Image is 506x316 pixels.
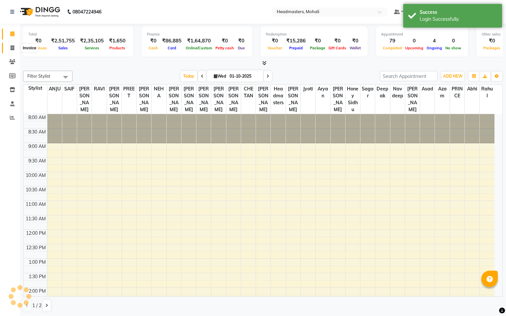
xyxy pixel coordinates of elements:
[152,85,166,100] span: NEHA
[327,46,348,50] span: Gift Cards
[108,46,127,50] span: Products
[482,46,502,50] span: Packages
[381,37,404,45] div: 79
[27,259,47,266] div: 1:00 PM
[107,85,122,114] span: [PERSON_NAME]
[21,44,38,52] div: Invoice
[212,74,228,79] span: Wed
[226,85,241,114] span: [PERSON_NAME]
[271,85,285,107] span: Headmasters
[404,46,425,50] span: Upcoming
[32,302,42,309] span: 1 / 2
[348,46,362,50] span: Wallet
[24,186,47,193] div: 10:30 AM
[482,37,502,45] div: ₹0
[228,71,261,81] input: 2025-10-01
[62,85,77,93] span: SAIF
[24,215,47,222] div: 11:30 AM
[286,85,300,114] span: [PERSON_NAME]
[327,37,348,45] div: ₹0
[308,37,327,45] div: ₹0
[24,172,47,179] div: 10:00 AM
[425,46,444,50] span: Ongoing
[214,46,236,50] span: Petty cash
[241,85,256,100] span: CHETAN
[236,37,247,45] div: ₹0
[390,85,405,100] span: Navdeep
[72,3,101,21] b: 08047224946
[25,244,47,251] div: 12:30 PM
[27,73,50,79] span: Filter Stylist
[435,85,449,100] span: Azam
[425,37,444,45] div: 4
[404,37,425,45] div: 0
[27,114,47,121] div: 8:00 AM
[375,85,390,100] span: Deepak
[256,85,270,114] span: [PERSON_NAME]
[301,85,315,93] span: Jyoti
[381,46,404,50] span: Completed
[184,37,214,45] div: ₹1,64,870
[57,46,70,50] span: Sales
[288,46,304,50] span: Prepaid
[360,85,375,100] span: Sagar
[167,85,181,114] span: [PERSON_NAME]
[381,32,463,37] div: Appointment
[443,74,463,79] span: ADD NEW
[77,85,92,114] span: [PERSON_NAME]
[147,32,247,37] div: Finance
[181,71,197,81] span: Today
[28,32,128,37] div: Total
[214,37,236,45] div: ₹0
[266,37,284,45] div: ₹0
[159,37,184,45] div: ₹86,885
[420,85,435,93] span: Asad
[331,85,345,114] span: [PERSON_NAME]
[444,46,463,50] span: No show
[27,158,47,164] div: 9:30 AM
[308,46,327,50] span: Package
[137,85,151,114] span: [PERSON_NAME]
[184,46,214,50] span: Online/Custom
[166,46,178,50] span: Card
[266,32,362,37] div: Redemption
[348,37,362,45] div: ₹0
[27,288,47,295] div: 2:00 PM
[465,85,479,93] span: Abhi
[83,46,101,50] span: Services
[27,129,47,135] div: 8:30 AM
[25,230,47,237] div: 12:00 PM
[48,37,77,45] div: ₹2,51,755
[405,85,420,114] span: [PERSON_NAME]
[211,85,226,114] span: [PERSON_NAME]
[28,37,48,45] div: ₹0
[236,46,246,50] span: Due
[106,37,128,45] div: ₹1,650
[441,72,464,81] button: ADD NEW
[380,71,437,81] input: Search Appointment
[346,85,360,114] span: Honey Sidhu
[92,85,106,93] span: RAVI
[27,273,47,280] div: 1:30 PM
[266,46,284,50] span: Voucher
[480,85,494,100] span: Rahul
[444,37,463,45] div: 0
[420,9,497,16] div: Success
[47,85,62,93] span: ANJU
[316,85,330,100] span: Aryan
[284,37,308,45] div: ₹15,286
[147,46,159,50] span: Cash
[122,85,136,100] span: PREET
[24,201,47,208] div: 11:00 AM
[182,85,196,114] span: [PERSON_NAME]
[196,85,211,114] span: [PERSON_NAME]
[147,37,159,45] div: ₹0
[420,16,497,23] div: Login Successfully.
[77,37,106,45] div: ₹2,35,105
[27,143,47,150] div: 9:00 AM
[450,85,464,100] span: PRINCE
[23,85,47,92] div: Stylist
[17,3,62,21] img: logo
